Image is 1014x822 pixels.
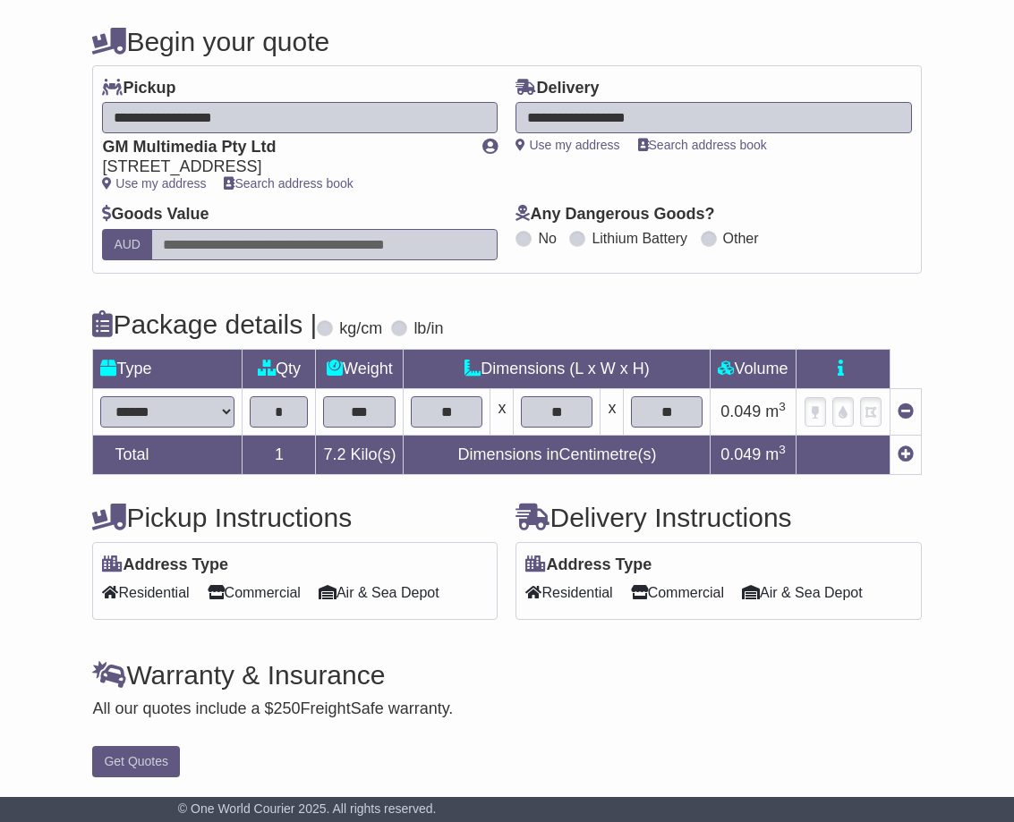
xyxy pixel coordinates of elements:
label: Address Type [525,555,652,575]
td: Total [93,435,243,474]
span: m [765,445,786,463]
span: Residential [102,579,189,606]
h4: Begin your quote [92,27,921,56]
h4: Pickup Instructions [92,503,498,532]
td: x [490,388,514,435]
a: Remove this item [898,403,914,420]
td: Dimensions in Centimetre(s) [404,435,711,474]
td: Weight [316,349,404,388]
td: Dimensions (L x W x H) [404,349,711,388]
span: 0.049 [720,403,761,420]
label: AUD [102,229,152,260]
td: Qty [243,349,316,388]
td: 1 [243,435,316,474]
a: Search address book [224,176,353,191]
sup: 3 [779,400,786,413]
label: kg/cm [339,319,382,339]
span: Commercial [631,579,724,606]
div: All our quotes include a $ FreightSafe warranty. [92,699,921,719]
label: Any Dangerous Goods? [516,205,714,225]
label: Goods Value [102,205,209,225]
label: lb/in [413,319,443,339]
h4: Package details | [92,309,317,339]
span: Air & Sea Depot [742,579,863,606]
span: Commercial [208,579,301,606]
div: GM Multimedia Pty Ltd [102,138,464,157]
button: Get Quotes [92,746,180,777]
span: 0.049 [720,445,761,463]
span: © One World Courier 2025. All rights reserved. [178,801,437,816]
span: Air & Sea Depot [319,579,439,606]
td: x [601,388,624,435]
span: 250 [274,699,301,717]
label: Delivery [516,79,599,98]
span: 7.2 [323,445,345,463]
a: Use my address [516,138,619,152]
label: No [538,230,556,247]
label: Other [723,230,759,247]
h4: Delivery Instructions [516,503,921,532]
a: Use my address [102,176,206,191]
td: Type [93,349,243,388]
label: Lithium Battery [592,230,687,247]
span: Residential [525,579,612,606]
span: m [765,403,786,420]
td: Volume [711,349,796,388]
a: Search address book [638,138,767,152]
div: [STREET_ADDRESS] [102,157,464,177]
sup: 3 [779,443,786,456]
label: Pickup [102,79,175,98]
h4: Warranty & Insurance [92,660,921,690]
td: Kilo(s) [316,435,404,474]
a: Add new item [898,445,914,463]
label: Address Type [102,555,228,575]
